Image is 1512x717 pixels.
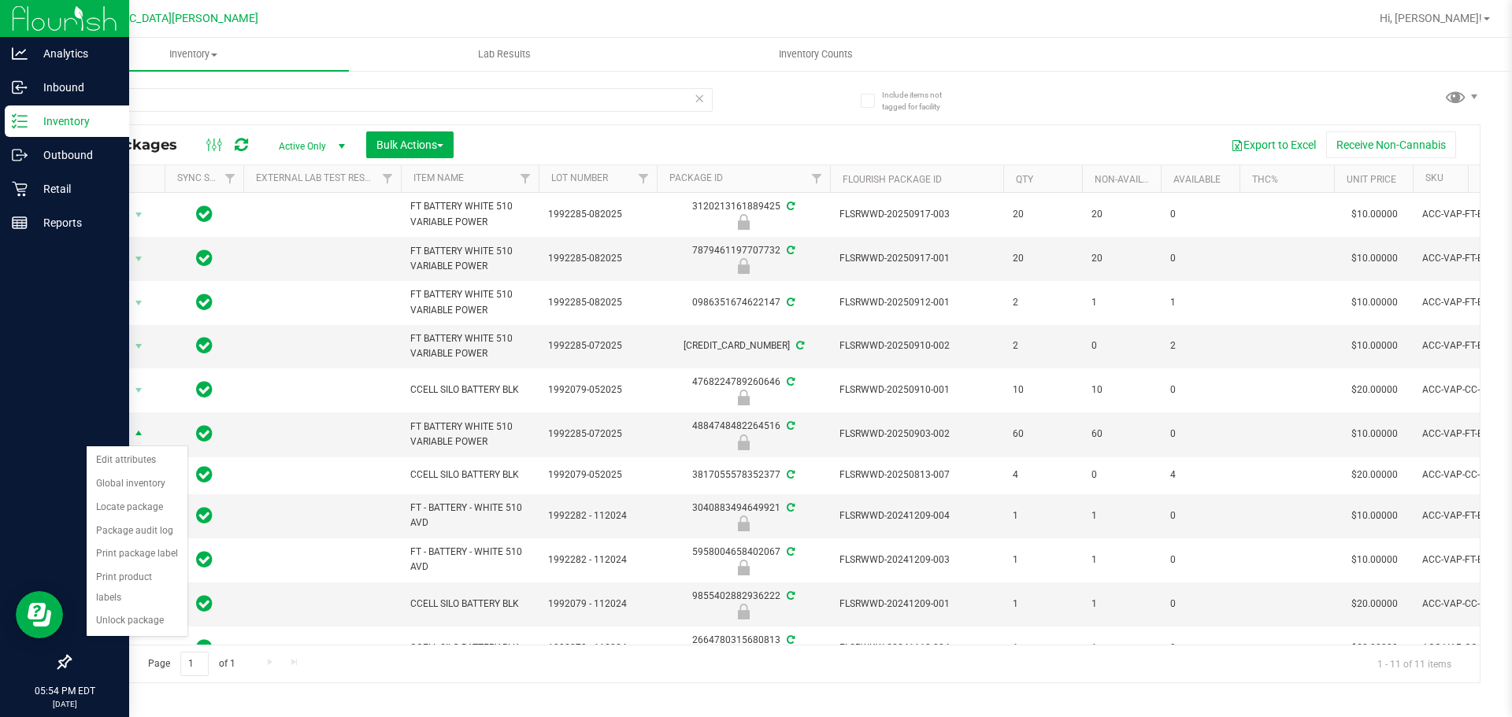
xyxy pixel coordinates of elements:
span: In Sync [196,637,213,659]
span: 1992079-052025 [548,383,647,397]
span: Sync from Compliance System [784,634,795,645]
span: 2 [1013,295,1073,310]
span: $10.00000 [1343,334,1406,357]
div: [CREDIT_CARD_NUMBER] [654,338,832,353]
span: 1992285-072025 [548,427,647,442]
button: Bulk Actions [366,131,454,158]
span: 4 [1013,468,1073,482]
span: $10.00000 [1343,247,1406,270]
a: Unit Price [1347,174,1396,185]
span: FLSRWWD-20250917-003 [839,207,994,222]
div: Newly Received [654,560,832,575]
div: 5958004658402067 [654,545,832,575]
li: Locate package [87,496,187,519]
span: FLSRWWD-20250813-007 [839,468,994,482]
p: Inventory [28,112,122,131]
span: 1992079 - 112024 [548,597,647,612]
span: Bulk Actions [376,139,443,151]
div: Newly Received [654,258,832,274]
div: 3120213161889425 [654,199,832,230]
p: Analytics [28,44,122,63]
span: 20 [1091,251,1151,266]
span: 10 [1013,383,1073,397]
span: 1992282 - 112024 [548,508,647,523]
span: 1992285-082025 [548,295,647,310]
span: Clear [694,88,705,109]
input: Search Package ID, Item Name, SKU, Lot or Part Number... [69,88,713,112]
span: FT - BATTERY - WHITE 510 AVD [410,545,529,575]
a: Lot Number [551,172,608,183]
span: 1992079-052025 [548,468,647,482]
span: 1 [1091,508,1151,523]
span: Include items not tagged for facility [882,89,961,113]
span: 0 [1170,641,1230,656]
span: FLSRWKW-20241119-004 [839,641,994,656]
span: Inventory [38,47,349,61]
a: Filter [217,165,243,192]
span: In Sync [196,549,213,571]
div: Newly Received [654,516,832,531]
span: Sync from Compliance System [784,546,795,557]
p: 05:54 PM EDT [7,684,122,698]
span: 0 [1170,383,1230,397]
span: Sync from Compliance System [784,590,795,601]
inline-svg: Analytics [12,46,28,61]
span: In Sync [196,379,213,401]
span: 1992285-082025 [548,207,647,222]
span: 0 [1170,427,1230,442]
span: 1 [1013,508,1073,523]
a: Filter [631,165,657,192]
span: In Sync [196,423,213,445]
inline-svg: Outbound [12,147,28,163]
span: $20.00000 [1343,593,1406,615]
span: select [129,423,149,445]
div: 4768224789260646 [654,375,832,405]
span: 0 [1170,597,1230,612]
span: FLSRWWD-20250917-001 [839,251,994,266]
span: FT BATTERY WHITE 510 VARIABLE POWER [410,331,529,361]
span: $20.00000 [1343,464,1406,486]
inline-svg: Inbound [12,79,28,95]
span: All Packages [82,136,193,153]
li: Global inventory [87,472,187,496]
div: Newly Received [654,214,832,230]
span: FLSRWWD-20241209-004 [839,508,994,523]
a: Lab Results [349,38,660,71]
span: 2 [1013,338,1073,353]
button: Receive Non-Cannabis [1326,131,1456,158]
span: FT BATTERY WHITE 510 VARIABLE POWER [410,244,529,274]
span: 20 [1091,207,1151,222]
span: 0 [1091,468,1151,482]
span: 2 [1170,338,1230,353]
span: $10.00000 [1343,549,1406,571]
a: Filter [804,165,830,192]
span: 1 [1013,597,1073,612]
div: 0986351674622147 [654,295,832,310]
span: CCELL SILO BATTERY BLK [410,597,529,612]
div: 3040883494649921 [654,501,832,531]
span: select [129,204,149,226]
a: Filter [375,165,401,192]
li: Unlock package [87,609,187,633]
span: 1 [1013,553,1073,567]
li: Print product labels [87,566,187,609]
span: 20 [1013,207,1073,222]
span: $10.00000 [1343,203,1406,226]
span: $10.00000 [1343,291,1406,314]
span: Lab Results [457,47,552,61]
span: select [129,638,149,660]
span: 1 [1013,641,1073,656]
span: CCELL SILO BATTERY BLK [410,468,529,482]
span: $10.00000 [1343,504,1406,527]
span: 1992285-082025 [548,251,647,266]
li: Edit attributes [87,449,187,472]
a: Qty [1016,174,1033,185]
iframe: Resource center [16,591,63,638]
span: FT - BATTERY - WHITE 510 AVD [410,501,529,530]
span: In Sync [196,464,213,486]
span: 1 [1091,597,1151,612]
a: Flourish Package ID [843,174,942,185]
span: 0 [1170,207,1230,222]
span: 1 [1170,295,1230,310]
a: Inventory Counts [660,38,971,71]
